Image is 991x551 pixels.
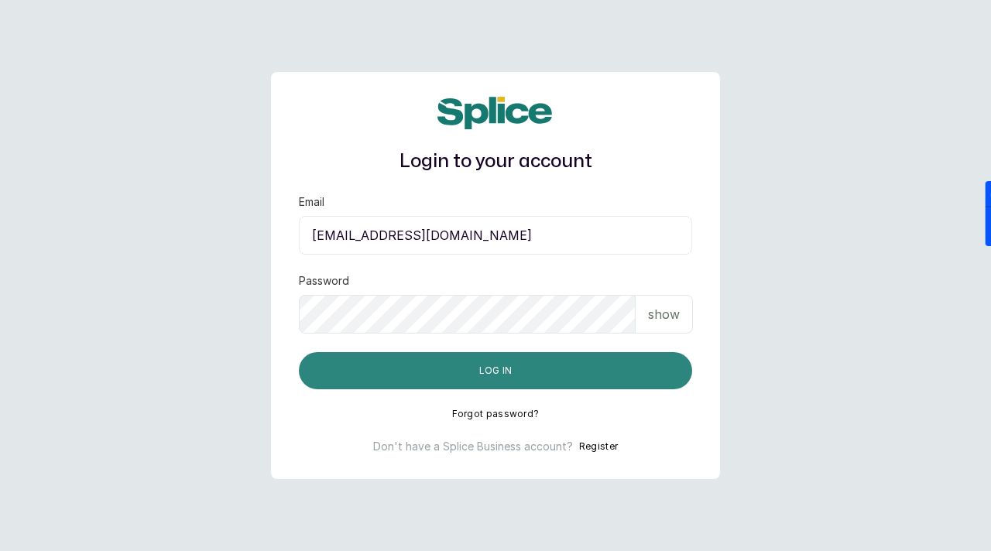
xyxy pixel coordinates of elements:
[299,194,324,210] label: Email
[299,273,349,289] label: Password
[299,216,692,255] input: email@acme.com
[299,352,692,389] button: Log in
[373,439,573,454] p: Don't have a Splice Business account?
[299,148,692,176] h1: Login to your account
[452,408,540,420] button: Forgot password?
[579,439,618,454] button: Register
[648,305,680,323] p: show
